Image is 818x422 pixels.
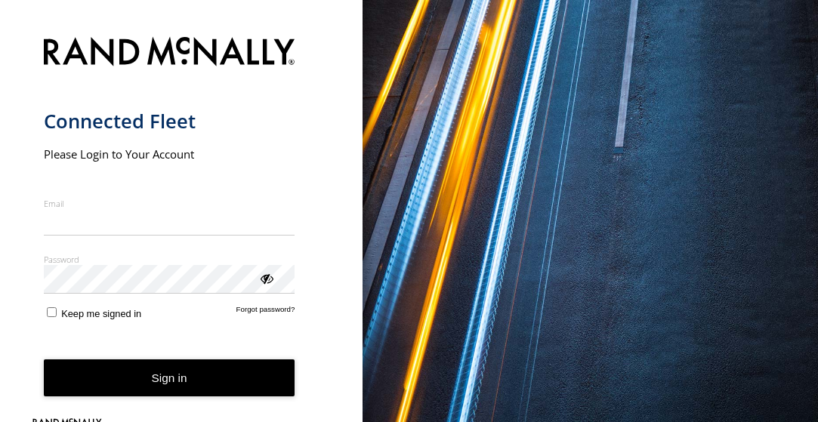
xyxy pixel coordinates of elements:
img: Rand McNally [44,34,295,72]
label: Email [44,198,295,209]
label: Password [44,254,295,265]
h1: Connected Fleet [44,109,295,134]
input: Keep me signed in [47,307,57,317]
div: ViewPassword [258,270,273,285]
span: Keep me signed in [61,308,141,319]
button: Sign in [44,359,295,396]
a: Forgot password? [236,305,295,319]
h2: Please Login to Your Account [44,146,295,162]
form: main [44,28,319,420]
